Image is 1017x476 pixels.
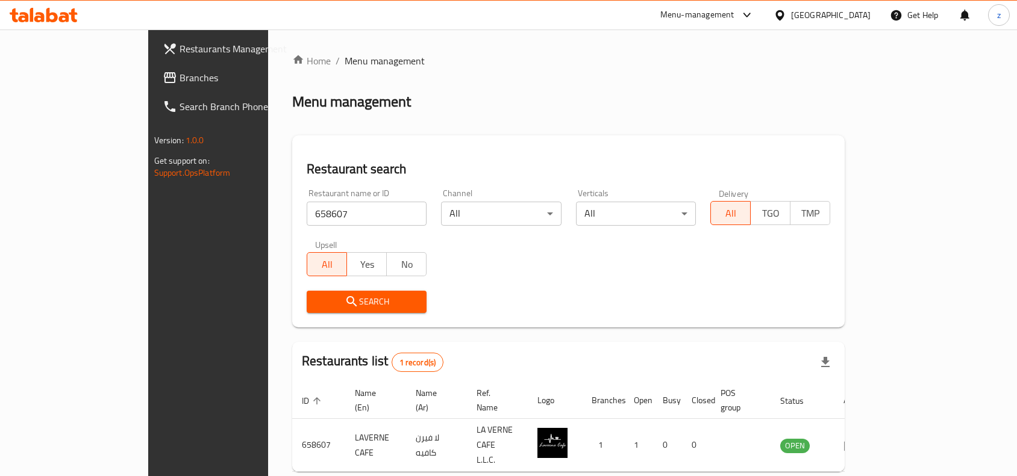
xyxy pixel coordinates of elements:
[180,70,308,85] span: Branches
[392,256,422,273] span: No
[154,132,184,148] span: Version:
[811,348,840,377] div: Export file
[307,202,427,226] input: Search for restaurant name or ID..
[416,386,452,415] span: Name (Ar)
[780,394,819,408] span: Status
[180,42,308,56] span: Restaurants Management
[312,256,342,273] span: All
[315,240,337,249] label: Upsell
[467,419,528,472] td: LA VERNE CAFE L.L.C.
[346,252,387,276] button: Yes
[302,352,443,372] h2: Restaurants list
[528,382,582,419] th: Logo
[307,252,347,276] button: All
[392,357,443,368] span: 1 record(s)
[386,252,427,276] button: No
[834,382,875,419] th: Action
[660,8,734,22] div: Menu-management
[392,353,444,372] div: Total records count
[750,201,790,225] button: TGO
[710,201,751,225] button: All
[624,419,653,472] td: 1
[307,160,830,178] h2: Restaurant search
[780,439,810,453] div: OPEN
[153,34,318,63] a: Restaurants Management
[682,382,711,419] th: Closed
[307,291,427,313] button: Search
[345,419,406,472] td: LAVERNE CAFE
[292,419,345,472] td: 658607
[582,419,624,472] td: 1
[997,8,1001,22] span: z
[292,92,411,111] h2: Menu management
[441,202,561,226] div: All
[843,438,866,453] div: Menu
[406,419,467,472] td: لا فيرن كافيه
[336,54,340,68] li: /
[292,54,845,68] nav: breadcrumb
[292,382,875,472] table: enhanced table
[790,201,830,225] button: TMP
[624,382,653,419] th: Open
[153,92,318,121] a: Search Branch Phone
[719,189,749,197] label: Delivery
[653,419,682,472] td: 0
[180,99,308,114] span: Search Branch Phone
[355,386,392,415] span: Name (En)
[477,386,513,415] span: Ref. Name
[186,132,204,148] span: 1.0.0
[352,256,382,273] span: Yes
[582,382,624,419] th: Branches
[716,205,746,222] span: All
[302,394,325,408] span: ID
[780,439,810,453] span: OPEN
[345,54,425,68] span: Menu management
[653,382,682,419] th: Busy
[537,428,568,458] img: LAVERNE CAFE
[795,205,825,222] span: TMP
[154,165,231,181] a: Support.OpsPlatform
[721,386,756,415] span: POS group
[154,153,210,168] span: Get support on:
[791,8,871,22] div: [GEOGRAPHIC_DATA]
[576,202,696,226] div: All
[756,205,786,222] span: TGO
[316,294,417,309] span: Search
[682,419,711,472] td: 0
[153,63,318,92] a: Branches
